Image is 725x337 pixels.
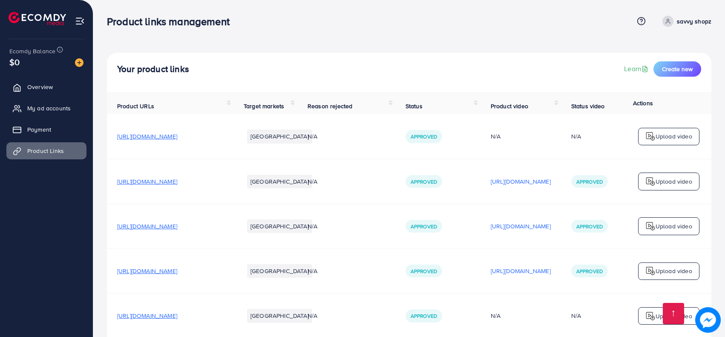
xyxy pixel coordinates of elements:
h4: Your product links [117,64,189,75]
p: Upload video [656,266,692,276]
span: [URL][DOMAIN_NAME] [117,267,177,275]
p: savvy shopz [677,16,711,26]
span: Approved [411,223,437,230]
span: N/A [308,177,317,186]
img: menu [75,16,85,26]
a: My ad accounts [6,100,86,117]
p: [URL][DOMAIN_NAME] [491,221,551,231]
span: [URL][DOMAIN_NAME] [117,177,177,186]
li: [GEOGRAPHIC_DATA] [247,219,312,233]
span: Status [406,102,423,110]
span: $0 [9,56,20,68]
p: Upload video [656,176,692,187]
div: N/A [491,132,551,141]
span: Approved [411,268,437,275]
span: Approved [576,178,603,185]
h3: Product links management [107,15,236,28]
span: Approved [411,133,437,140]
a: Product Links [6,142,86,159]
span: Create new [662,65,693,73]
img: logo [9,12,66,25]
span: [URL][DOMAIN_NAME] [117,222,177,230]
span: Status video [571,102,605,110]
span: My ad accounts [27,104,71,112]
a: savvy shopz [659,16,711,27]
span: [URL][DOMAIN_NAME] [117,132,177,141]
li: [GEOGRAPHIC_DATA] [247,130,312,143]
img: logo [645,266,656,276]
div: N/A [491,311,551,320]
button: Create new [653,61,701,77]
p: [URL][DOMAIN_NAME] [491,176,551,187]
div: N/A [571,132,581,141]
img: logo [645,176,656,187]
span: Target markets [244,102,284,110]
p: Upload video [656,221,692,231]
span: Approved [576,268,603,275]
a: Payment [6,121,86,138]
a: Learn [624,64,650,74]
li: [GEOGRAPHIC_DATA] [247,175,312,188]
a: Overview [6,78,86,95]
span: Approved [411,178,437,185]
span: Product URLs [117,102,154,110]
span: Payment [27,125,51,134]
span: Overview [27,83,53,91]
p: Upload video [656,311,692,321]
span: Ecomdy Balance [9,47,55,55]
img: image [75,58,83,67]
img: image [695,307,721,333]
div: N/A [571,311,581,320]
span: Approved [411,312,437,320]
span: Approved [576,223,603,230]
span: N/A [308,222,317,230]
li: [GEOGRAPHIC_DATA] [247,309,312,323]
span: N/A [308,267,317,275]
img: logo [645,221,656,231]
img: logo [645,131,656,141]
li: [GEOGRAPHIC_DATA] [247,264,312,278]
span: Reason rejected [308,102,352,110]
span: Actions [633,99,653,107]
p: Upload video [656,131,692,141]
span: [URL][DOMAIN_NAME] [117,311,177,320]
span: Product Links [27,147,64,155]
span: N/A [308,132,317,141]
p: [URL][DOMAIN_NAME] [491,266,551,276]
span: Product video [491,102,528,110]
img: logo [645,311,656,321]
span: N/A [308,311,317,320]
